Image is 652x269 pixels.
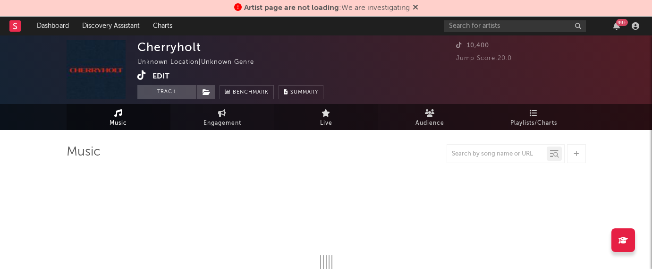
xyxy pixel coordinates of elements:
[137,57,265,68] div: Unknown Location | Unknown Genre
[378,104,482,130] a: Audience
[456,43,489,49] span: 10,400
[152,70,169,82] button: Edit
[413,4,418,12] span: Dismiss
[110,118,127,129] span: Music
[415,118,444,129] span: Audience
[510,118,557,129] span: Playlists/Charts
[613,22,620,30] button: 99+
[244,4,339,12] span: Artist page are not loading
[146,17,179,35] a: Charts
[233,87,269,98] span: Benchmark
[76,17,146,35] a: Discovery Assistant
[137,40,201,54] div: Cherryholt
[67,104,170,130] a: Music
[444,20,586,32] input: Search for artists
[170,104,274,130] a: Engagement
[279,85,323,99] button: Summary
[616,19,628,26] div: 99 +
[447,150,547,158] input: Search by song name or URL
[290,90,318,95] span: Summary
[244,4,410,12] span: : We are investigating
[220,85,274,99] a: Benchmark
[274,104,378,130] a: Live
[320,118,332,129] span: Live
[137,85,196,99] button: Track
[482,104,586,130] a: Playlists/Charts
[30,17,76,35] a: Dashboard
[456,55,512,61] span: Jump Score: 20.0
[203,118,241,129] span: Engagement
